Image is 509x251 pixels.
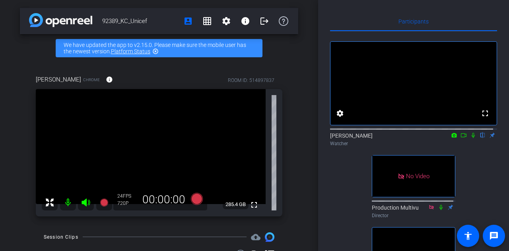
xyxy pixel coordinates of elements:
span: Destinations for your clips [251,232,260,242]
mat-icon: message [489,231,499,241]
img: Session clips [265,232,274,242]
div: [PERSON_NAME] [330,132,497,147]
mat-icon: grid_on [202,16,212,26]
div: 00:00:00 [137,193,190,206]
span: [PERSON_NAME] [36,75,81,84]
img: app-logo [29,13,92,27]
mat-icon: fullscreen [480,109,490,118]
mat-icon: info [106,76,113,83]
span: Chrome [83,77,100,83]
div: 24 [117,193,137,199]
mat-icon: fullscreen [249,200,259,210]
mat-icon: accessibility [463,231,473,241]
div: Session Clips [44,233,78,241]
mat-icon: flip [478,131,488,138]
mat-icon: settings [335,109,345,118]
mat-icon: highlight_off [152,48,159,54]
span: 92389_KC_Unicef [102,13,179,29]
mat-icon: account_box [183,16,193,26]
div: Watcher [330,140,497,147]
div: Director [372,212,455,219]
span: 285.4 GB [223,200,249,209]
mat-icon: logout [260,16,269,26]
span: FPS [123,193,131,199]
span: Participants [398,19,429,24]
a: Platform Status [111,48,150,54]
div: Production Multivu [372,204,455,219]
div: We have updated the app to v2.15.0. Please make sure the mobile user has the newest version. [56,39,262,57]
mat-icon: cloud_upload [251,232,260,242]
mat-icon: settings [221,16,231,26]
div: 720P [117,200,137,206]
span: No Video [406,173,429,180]
mat-icon: info [241,16,250,26]
div: ROOM ID: 514897837 [228,77,274,84]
